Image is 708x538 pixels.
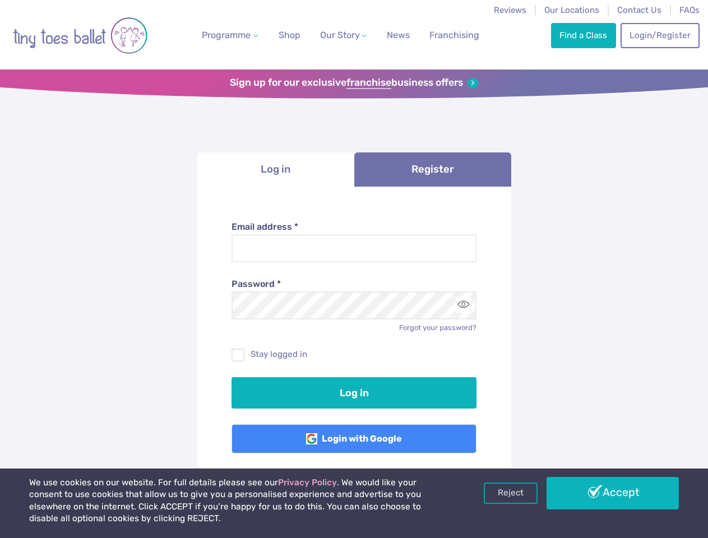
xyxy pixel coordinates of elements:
[29,477,451,525] p: We use cookies on our website. For full details please see our . We would like your consent to us...
[617,5,661,15] a: Contact Us
[679,5,700,15] a: FAQs
[621,23,699,48] a: Login/Register
[354,152,511,187] a: Register
[425,24,484,47] a: Franchising
[232,278,476,290] label: Password *
[315,24,371,47] a: Our Story
[306,433,317,444] img: Google Logo
[13,7,147,64] img: tiny toes ballet
[202,30,251,40] span: Programme
[544,5,599,15] a: Our Locations
[456,298,471,313] button: Toggle password visibility
[382,24,414,47] a: News
[232,424,476,453] a: Login with Google
[346,77,391,89] strong: franchise
[484,483,538,504] a: Reject
[320,30,360,40] span: Our Story
[547,477,679,509] a: Accept
[197,187,511,488] div: Log in
[494,5,526,15] a: Reviews
[232,349,476,360] label: Stay logged in
[197,24,262,47] a: Programme
[399,323,476,332] a: Forgot your password?
[232,221,476,233] label: Email address *
[429,30,479,40] span: Franchising
[274,24,305,47] a: Shop
[387,30,410,40] span: News
[278,477,337,488] a: Privacy Policy
[279,30,300,40] span: Shop
[551,23,616,48] a: Find a Class
[230,77,478,89] a: Sign up for our exclusivefranchisebusiness offers
[232,377,476,409] button: Log in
